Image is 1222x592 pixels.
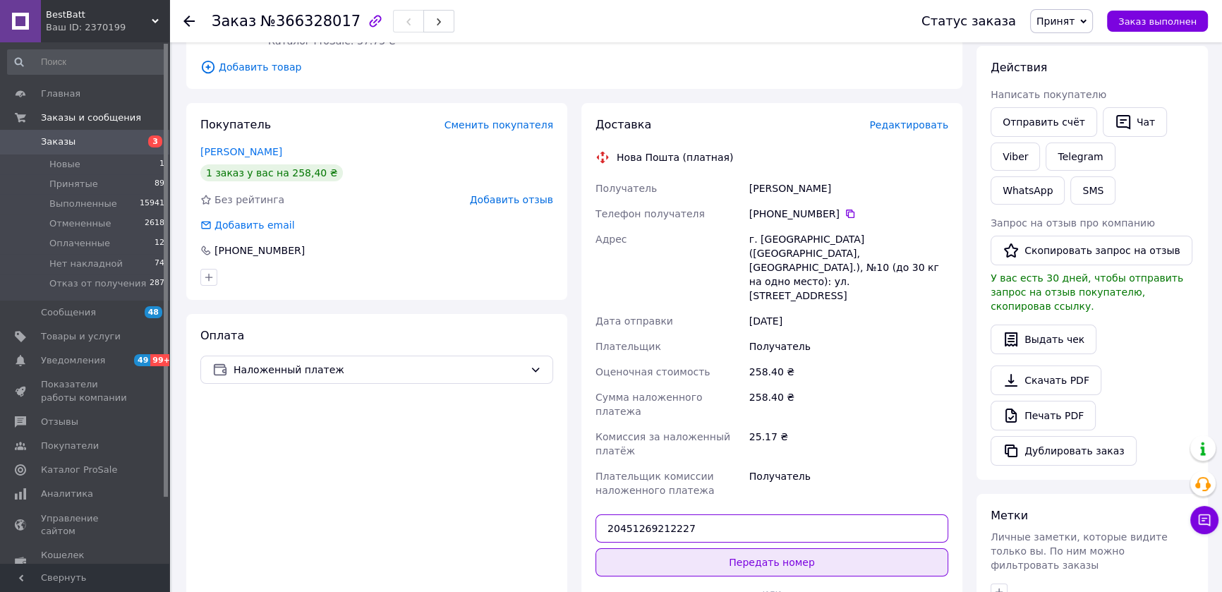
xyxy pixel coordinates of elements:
[212,13,256,30] span: Заказ
[214,194,284,205] span: Без рейтинга
[41,464,117,476] span: Каталог ProSale
[595,183,657,194] span: Получатель
[1107,11,1208,32] button: Заказ выполнен
[746,334,951,359] div: Получатель
[41,512,131,538] span: Управление сайтом
[613,150,737,164] div: Нова Пошта (платная)
[213,218,296,232] div: Добавить email
[49,198,117,210] span: Выполненные
[41,440,99,452] span: Покупатели
[746,226,951,308] div: г. [GEOGRAPHIC_DATA] ([GEOGRAPHIC_DATA], [GEOGRAPHIC_DATA].), №10 (до 30 кг на одно место): ул. [...
[991,107,1097,137] button: Отправить счёт
[145,217,164,230] span: 2618
[41,354,105,367] span: Уведомления
[746,424,951,464] div: 25.17 ₴
[991,236,1192,265] button: Скопировать запрос на отзыв
[183,14,195,28] div: Вернуться назад
[234,362,524,377] span: Наложенный платеж
[991,272,1183,312] span: У вас есть 30 дней, чтобы отправить запрос на отзыв покупателю, скопировав ссылку.
[991,61,1047,74] span: Действия
[134,354,150,366] span: 49
[49,217,111,230] span: Отмененные
[41,135,75,148] span: Заказы
[49,277,146,290] span: Отказ от получения
[49,237,110,250] span: Оплаченные
[595,366,710,377] span: Оценочная стоимость
[46,21,169,34] div: Ваш ID: 2370199
[1190,506,1218,534] button: Чат с покупателем
[260,13,361,30] span: №366328017
[595,471,714,496] span: Плательщик комиссии наложенного платежа
[150,354,174,366] span: 99+
[41,378,131,404] span: Показатели работы компании
[1103,107,1167,137] button: Чат
[595,118,651,131] span: Доставка
[49,258,123,270] span: Нет накладной
[470,194,553,205] span: Добавить отзыв
[159,158,164,171] span: 1
[595,548,948,576] button: Передать номер
[200,146,282,157] a: [PERSON_NAME]
[991,89,1106,100] span: Написать покупателю
[595,341,661,352] span: Плательщик
[991,531,1168,571] span: Личные заметки, которые видите только вы. По ним можно фильтровать заказы
[991,509,1028,522] span: Метки
[746,308,951,334] div: [DATE]
[1118,16,1197,27] span: Заказ выполнен
[41,330,121,343] span: Товары и услуги
[41,416,78,428] span: Отзывы
[595,514,948,543] input: Номер экспресс-накладной
[150,277,164,290] span: 287
[746,464,951,503] div: Получатель
[991,325,1096,354] button: Выдать чек
[749,207,948,221] div: [PHONE_NUMBER]
[595,392,702,417] span: Сумма наложенного платежа
[1036,16,1075,27] span: Принят
[46,8,152,21] span: BestBatt
[200,59,948,75] span: Добавить товар
[199,218,296,232] div: Добавить email
[444,119,553,131] span: Сменить покупателя
[595,431,730,457] span: Комиссия за наложенный платёж
[991,401,1096,430] a: Печать PDF
[200,118,271,131] span: Покупатель
[41,87,80,100] span: Главная
[200,164,343,181] div: 1 заказ у вас на 258,40 ₴
[213,243,306,258] div: [PHONE_NUMBER]
[49,178,98,191] span: Принятые
[595,208,705,219] span: Телефон получателя
[1070,176,1115,205] button: SMS
[746,359,951,385] div: 258.40 ₴
[1046,143,1115,171] a: Telegram
[746,176,951,201] div: [PERSON_NAME]
[41,549,131,574] span: Кошелек компании
[200,329,244,342] span: Оплата
[155,178,164,191] span: 89
[746,385,951,424] div: 258.40 ₴
[140,198,164,210] span: 15941
[145,306,162,318] span: 48
[991,366,1101,395] a: Скачать PDF
[155,258,164,270] span: 74
[921,14,1016,28] div: Статус заказа
[7,49,166,75] input: Поиск
[41,488,93,500] span: Аналитика
[991,217,1155,229] span: Запрос на отзыв про компанию
[41,111,141,124] span: Заказы и сообщения
[991,143,1040,171] a: Viber
[148,135,162,147] span: 3
[595,315,673,327] span: Дата отправки
[991,176,1065,205] a: WhatsApp
[155,237,164,250] span: 12
[595,234,627,245] span: Адрес
[991,436,1137,466] button: Дублировать заказ
[49,158,80,171] span: Новые
[41,306,96,319] span: Сообщения
[869,119,948,131] span: Редактировать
